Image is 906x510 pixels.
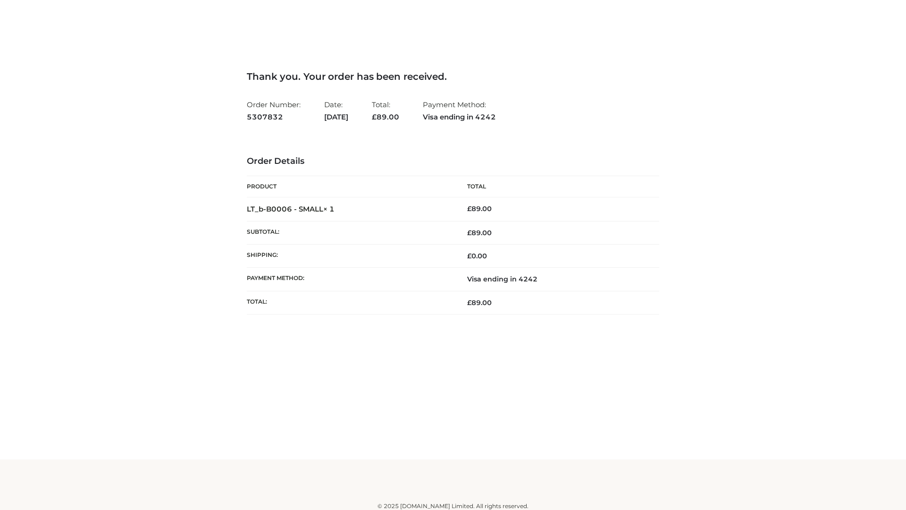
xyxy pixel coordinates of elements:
bdi: 0.00 [467,252,487,260]
th: Subtotal: [247,221,453,244]
li: Order Number: [247,96,301,125]
h3: Order Details [247,156,659,167]
bdi: 89.00 [467,204,492,213]
strong: [DATE] [324,111,348,123]
li: Payment Method: [423,96,496,125]
span: 89.00 [467,298,492,307]
strong: 5307832 [247,111,301,123]
li: Date: [324,96,348,125]
span: £ [467,252,471,260]
span: £ [467,204,471,213]
span: 89.00 [467,229,492,237]
strong: Visa ending in 4242 [423,111,496,123]
th: Total [453,176,659,197]
span: 89.00 [372,112,399,121]
strong: LT_b-B0006 - SMALL [247,204,335,213]
h3: Thank you. Your order has been received. [247,71,659,82]
li: Total: [372,96,399,125]
th: Product [247,176,453,197]
span: £ [467,229,471,237]
strong: × 1 [323,204,335,213]
th: Payment method: [247,268,453,291]
td: Visa ending in 4242 [453,268,659,291]
th: Total: [247,291,453,314]
span: £ [372,112,377,121]
th: Shipping: [247,245,453,268]
span: £ [467,298,471,307]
